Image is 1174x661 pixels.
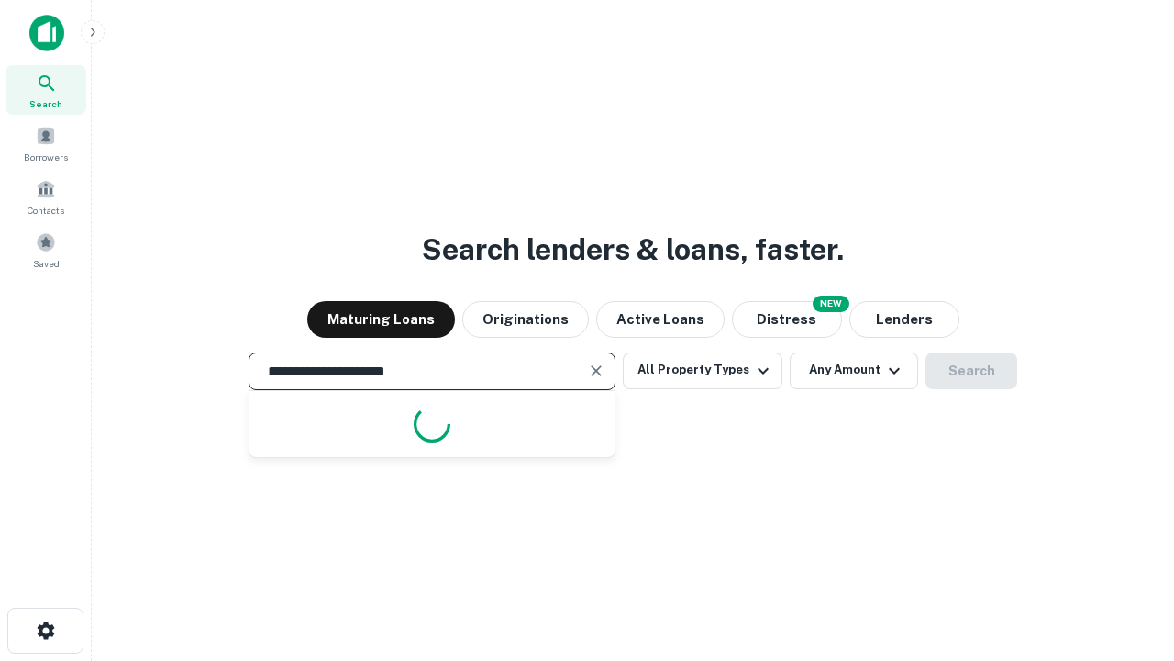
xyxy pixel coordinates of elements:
a: Saved [6,225,86,274]
button: Clear [583,358,609,384]
iframe: Chat Widget [1082,514,1174,602]
button: Originations [462,301,589,338]
button: Lenders [849,301,959,338]
button: Search distressed loans with lien and other non-mortgage details. [732,301,842,338]
a: Borrowers [6,118,86,168]
button: All Property Types [623,353,782,389]
a: Contacts [6,172,86,221]
button: Maturing Loans [307,301,455,338]
button: Active Loans [596,301,725,338]
a: Search [6,65,86,115]
div: NEW [813,296,849,312]
span: Contacts [28,203,64,218]
span: Saved [33,256,60,271]
span: Search [29,96,62,111]
h3: Search lenders & loans, faster. [422,228,844,272]
img: capitalize-icon.png [29,15,64,51]
button: Any Amount [790,353,918,389]
span: Borrowers [24,150,68,164]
